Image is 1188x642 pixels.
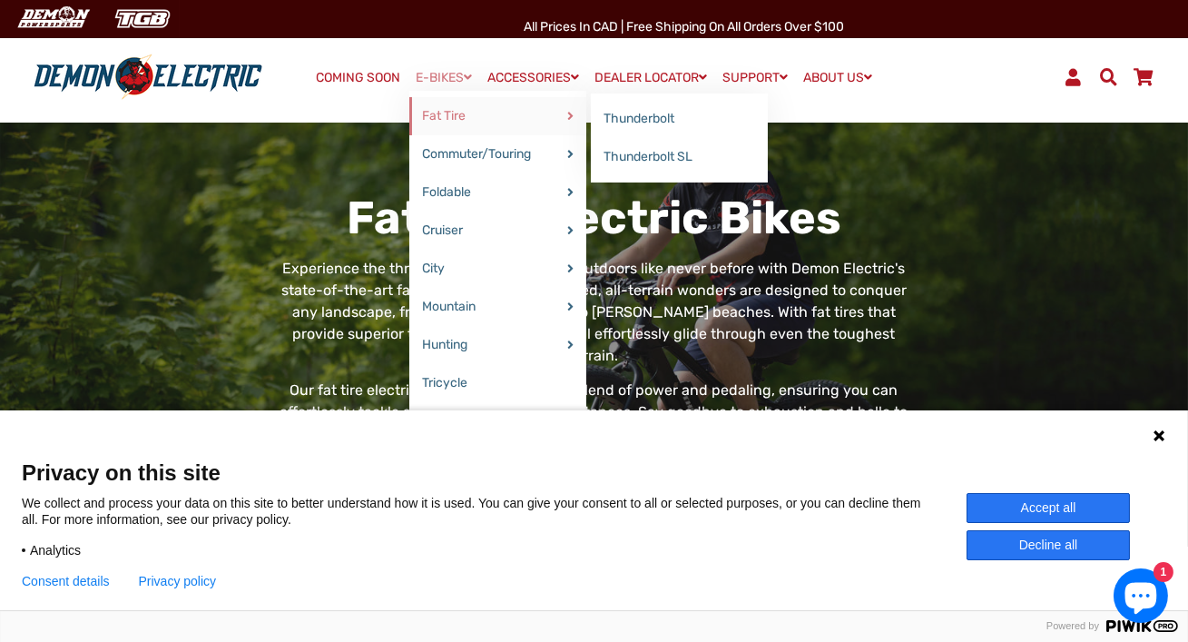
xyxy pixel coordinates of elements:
a: Cargo [409,402,586,440]
a: DEALER LOCATOR [588,64,713,91]
a: Privacy policy [139,574,217,588]
a: COMING SOON [309,65,407,91]
p: Our fat tire electric bikes offer the perfect blend of power and pedaling, ensuring you can effor... [269,380,919,467]
a: Mountain [409,288,586,326]
a: ABOUT US [797,64,879,91]
a: ACCESSORIES [481,64,585,91]
span: Analytics [30,542,81,558]
img: TGB Canada [105,4,180,34]
a: Hunting [409,326,586,364]
a: Cruiser [409,212,586,250]
a: Thunderbolt SL [591,138,768,176]
span: Powered by [1039,620,1106,632]
h1: Fat Tire Electric Bikes [269,191,919,245]
span: Privacy on this site [22,459,1166,486]
a: SUPPORT [716,64,794,91]
a: Fat Tire [409,97,586,135]
button: Accept all [967,493,1130,523]
a: Thunderbolt [591,100,768,138]
a: E-BIKES [409,64,478,91]
p: Experience the thrill of the great Canadian outdoors like never before with Demon Electric's stat... [269,258,919,367]
a: City [409,250,586,288]
a: Tricycle [409,364,586,402]
button: Consent details [22,574,110,588]
p: We collect and process your data on this site to better understand how it is used. You can give y... [22,495,967,528]
button: Decline all [967,530,1130,560]
a: Commuter/Touring [409,135,586,173]
a: Foldable [409,173,586,212]
inbox-online-store-chat: Shopify online store chat [1108,568,1173,627]
img: Demon Electric logo [27,54,269,101]
img: Demon Electric [9,4,96,34]
span: All Prices in CAD | Free shipping on all orders over $100 [524,19,844,35]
